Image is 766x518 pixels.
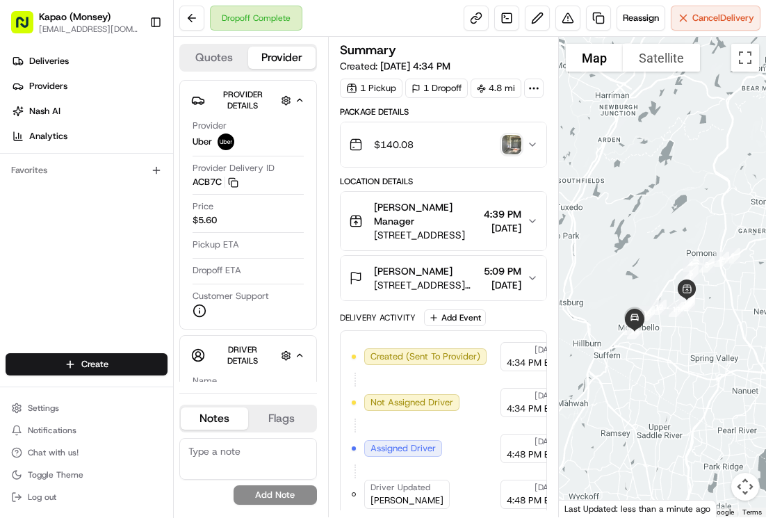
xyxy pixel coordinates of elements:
[181,47,248,69] button: Quotes
[471,79,521,98] div: 4.8 mi
[193,120,227,132] span: Provider
[374,278,478,292] span: [STREET_ADDRESS][PERSON_NAME]
[405,79,468,98] div: 1 Dropoff
[39,10,111,24] button: Kapao (Monsey)
[341,122,546,167] button: $140.08photo_proof_of_delivery image
[6,398,168,418] button: Settings
[731,44,759,72] button: Toggle fullscreen view
[193,162,275,175] span: Provider Delivery ID
[340,106,547,118] div: Package Details
[742,508,762,516] a: Terms (opens in new tab)
[191,86,305,114] button: Provider Details
[370,350,480,363] span: Created (Sent To Provider)
[28,403,59,414] span: Settings
[193,214,217,227] span: $5.60
[634,300,660,327] div: 13
[193,290,269,302] span: Customer Support
[6,443,168,462] button: Chat with us!
[341,256,546,300] button: [PERSON_NAME][STREET_ADDRESS][PERSON_NAME]5:09 PM[DATE]
[28,447,79,458] span: Chat with us!
[28,425,76,436] span: Notifications
[6,353,168,375] button: Create
[6,50,173,72] a: Deliveries
[370,494,443,507] span: [PERSON_NAME]
[6,6,144,39] button: Kapao (Monsey)[EMAIL_ADDRESS][DOMAIN_NAME]
[623,44,700,72] button: Show satellite imagery
[6,75,173,97] a: Providers
[535,390,560,401] span: [DATE]
[618,314,644,341] div: 14
[341,192,546,250] button: [PERSON_NAME] Manager[STREET_ADDRESS]4:39 PM[DATE]
[29,55,69,67] span: Deliveries
[340,59,450,73] span: Created:
[708,246,735,273] div: 2
[678,251,704,277] div: 4
[731,473,759,501] button: Map camera controls
[223,89,263,111] span: Provider Details
[340,176,547,187] div: Location Details
[646,294,672,321] div: 12
[6,421,168,440] button: Notifications
[218,133,234,150] img: uber-new-logo.jpeg
[29,80,67,92] span: Providers
[674,291,701,317] div: 10
[29,105,60,118] span: Nash AI
[28,492,56,503] span: Log out
[193,264,241,277] span: Dropoff ETA
[694,252,720,278] div: 3
[535,482,560,493] span: [DATE]
[507,357,560,369] span: 4:34 PM EDT
[507,403,560,415] span: 4:34 PM EDT
[248,47,316,69] button: Provider
[370,396,453,409] span: Not Assigned Driver
[484,278,521,292] span: [DATE]
[623,12,659,24] span: Reassign
[663,296,690,323] div: 11
[671,6,760,31] button: CancelDelivery
[340,44,396,56] h3: Summary
[193,176,238,188] button: ACB7C
[370,442,436,455] span: Assigned Driver
[484,264,521,278] span: 5:09 PM
[374,264,453,278] span: [PERSON_NAME]
[502,135,521,154] img: photo_proof_of_delivery image
[507,448,560,461] span: 4:48 PM EDT
[193,238,239,251] span: Pickup ETA
[562,499,608,517] img: Google
[566,44,623,72] button: Show street map
[370,482,430,493] span: Driver Updated
[340,79,402,98] div: 1 Pickup
[424,309,486,326] button: Add Event
[6,487,168,507] button: Log out
[617,6,665,31] button: Reassign
[193,136,212,148] span: Uber
[507,494,560,507] span: 4:48 PM EDT
[193,375,217,387] span: Name
[535,344,560,355] span: [DATE]
[535,436,560,447] span: [DATE]
[191,341,305,369] button: Driver Details
[621,318,648,345] div: 15
[39,24,138,35] button: [EMAIL_ADDRESS][DOMAIN_NAME]
[374,138,414,152] span: $140.08
[6,159,168,181] div: Favorites
[380,60,450,72] span: [DATE] 4:34 PM
[227,344,258,366] span: Driver Details
[340,312,416,323] div: Delivery Activity
[6,100,173,122] a: Nash AI
[28,469,83,480] span: Toggle Theme
[181,407,248,430] button: Notes
[675,282,701,308] div: 6
[692,12,754,24] span: Cancel Delivery
[29,130,67,143] span: Analytics
[562,499,608,517] a: Open this area in Google Maps (opens a new window)
[193,200,213,213] span: Price
[374,228,478,242] span: [STREET_ADDRESS]
[719,243,746,269] div: 1
[248,407,316,430] button: Flags
[81,358,108,371] span: Create
[6,465,168,485] button: Toggle Theme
